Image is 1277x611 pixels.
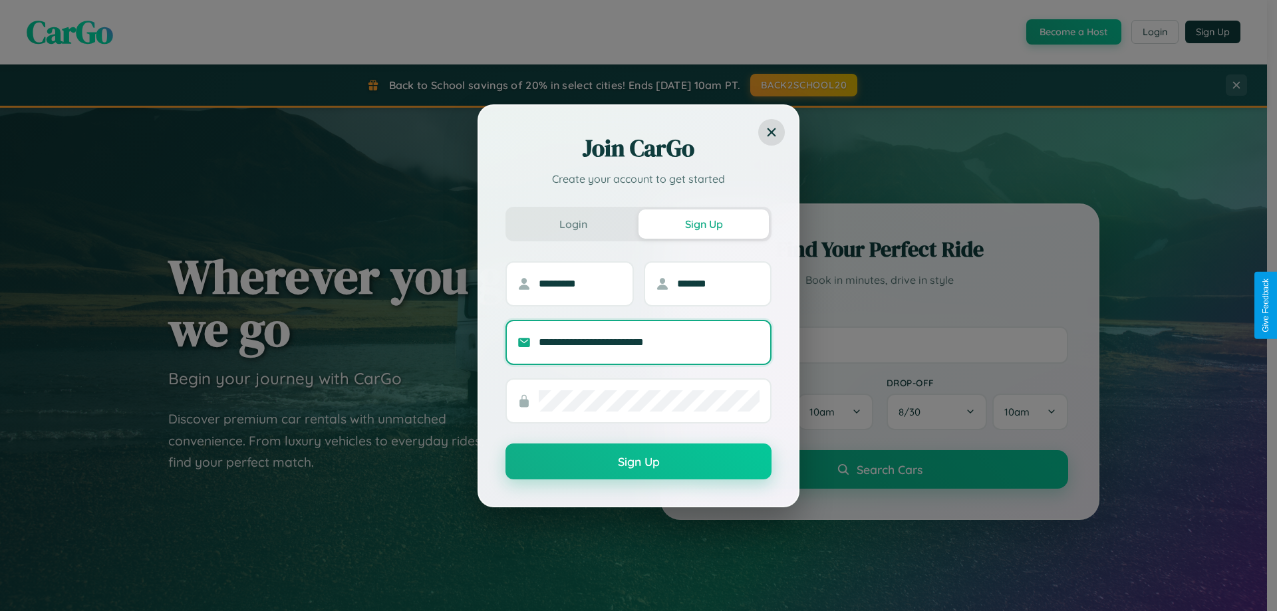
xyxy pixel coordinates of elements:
div: Give Feedback [1261,279,1270,332]
button: Login [508,209,638,239]
button: Sign Up [638,209,769,239]
p: Create your account to get started [505,171,772,187]
button: Sign Up [505,443,772,479]
h2: Join CarGo [505,132,772,164]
